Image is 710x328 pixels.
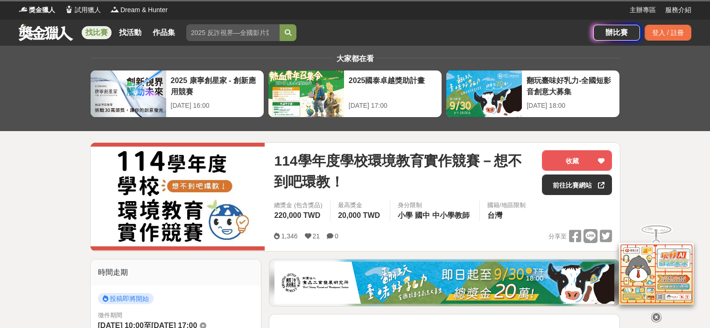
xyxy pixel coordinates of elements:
span: 20,000 TWD [338,211,380,219]
span: 國中 [415,211,430,219]
a: LogoDream & Hunter [110,5,168,15]
a: Logo試用獵人 [64,5,101,15]
img: Logo [19,5,28,14]
span: 114學年度學校環境教育實作競賽－想不到吧環教！ [274,150,534,192]
a: Logo獎金獵人 [19,5,55,15]
a: 2025國泰卓越獎助計畫[DATE] 17:00 [268,70,442,118]
div: [DATE] 17:00 [349,101,437,111]
img: d2146d9a-e6f6-4337-9592-8cefde37ba6b.png [619,243,694,305]
div: 翻玩臺味好乳力-全國短影音創意大募集 [527,75,615,96]
span: 總獎金 (包含獎品) [274,201,323,210]
a: 主辦專區 [630,5,656,15]
span: 220,000 TWD [274,211,320,219]
span: 獎金獵人 [29,5,55,15]
a: 辦比賽 [593,25,640,41]
div: 2025國泰卓越獎助計畫 [349,75,437,96]
input: 2025 反詐視界—全國影片競賽 [186,24,280,41]
span: 投稿即將開始 [98,293,154,304]
div: [DATE] 18:00 [527,101,615,111]
span: 徵件期間 [98,312,122,319]
a: 2025 康寧創星家 - 創新應用競賽[DATE] 16:00 [90,70,264,118]
div: [DATE] 16:00 [171,101,259,111]
span: 中小學教師 [432,211,470,219]
a: 找比賽 [82,26,112,39]
img: Logo [110,5,120,14]
span: 台灣 [487,211,502,219]
span: 試用獵人 [75,5,101,15]
span: 最高獎金 [338,201,382,210]
a: 作品集 [149,26,179,39]
a: 前往比賽網站 [542,174,612,195]
div: 登入 / 註冊 [645,25,691,41]
div: 時間走期 [91,259,261,286]
span: 0 [335,232,338,240]
button: 收藏 [542,150,612,171]
span: 分享至 [548,230,567,244]
a: 找活動 [115,26,145,39]
a: 翻玩臺味好乳力-全國短影音創意大募集[DATE] 18:00 [446,70,620,118]
img: 1c81a89c-c1b3-4fd6-9c6e-7d29d79abef5.jpg [274,262,614,304]
div: 身分限制 [398,201,472,210]
span: 小學 [398,211,413,219]
img: Logo [64,5,74,14]
span: 大家都在看 [334,55,376,63]
span: 21 [313,232,320,240]
div: 2025 康寧創星家 - 創新應用競賽 [171,75,259,96]
span: 1,346 [281,232,297,240]
img: Cover Image [91,143,265,251]
span: Dream & Hunter [120,5,168,15]
a: 服務介紹 [665,5,691,15]
div: 國籍/地區限制 [487,201,526,210]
